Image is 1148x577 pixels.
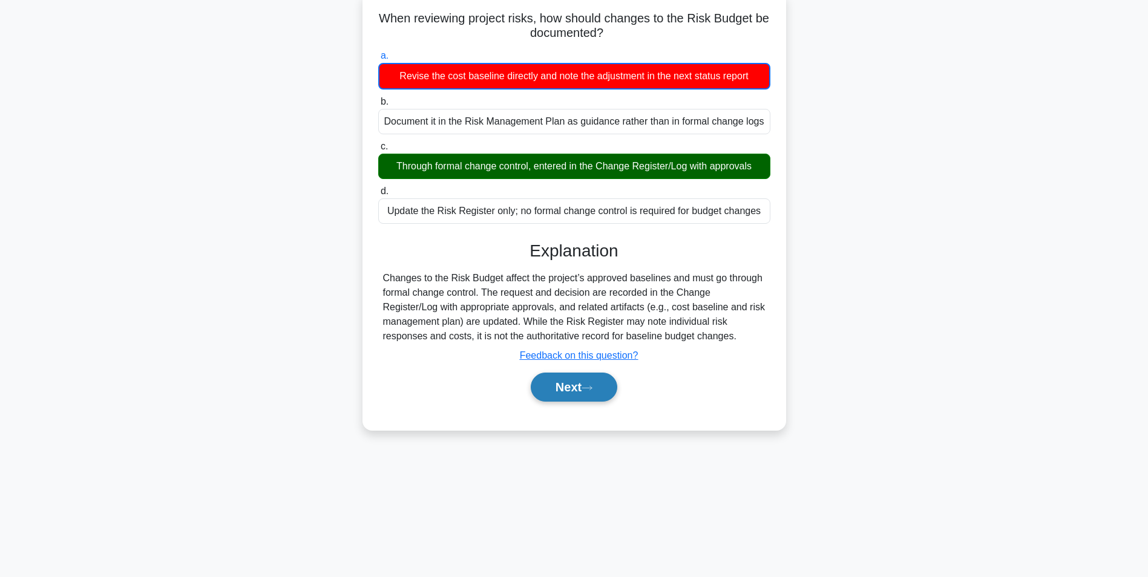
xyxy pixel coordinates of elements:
[520,350,638,360] a: Feedback on this question?
[378,63,770,90] div: Revise the cost baseline directly and note the adjustment in the next status report
[378,154,770,179] div: Through formal change control, entered in the Change Register/Log with approvals
[381,186,389,196] span: d.
[378,198,770,224] div: Update the Risk Register only; no formal change control is required for budget changes
[377,11,772,41] h5: When reviewing project risks, how should changes to the Risk Budget be documented?
[531,373,617,402] button: Next
[381,50,389,60] span: a.
[381,96,389,106] span: b.
[383,271,766,344] div: Changes to the Risk Budget affect the project’s approved baselines and must go through formal cha...
[381,141,388,151] span: c.
[385,241,763,261] h3: Explanation
[378,109,770,134] div: Document it in the Risk Management Plan as guidance rather than in formal change logs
